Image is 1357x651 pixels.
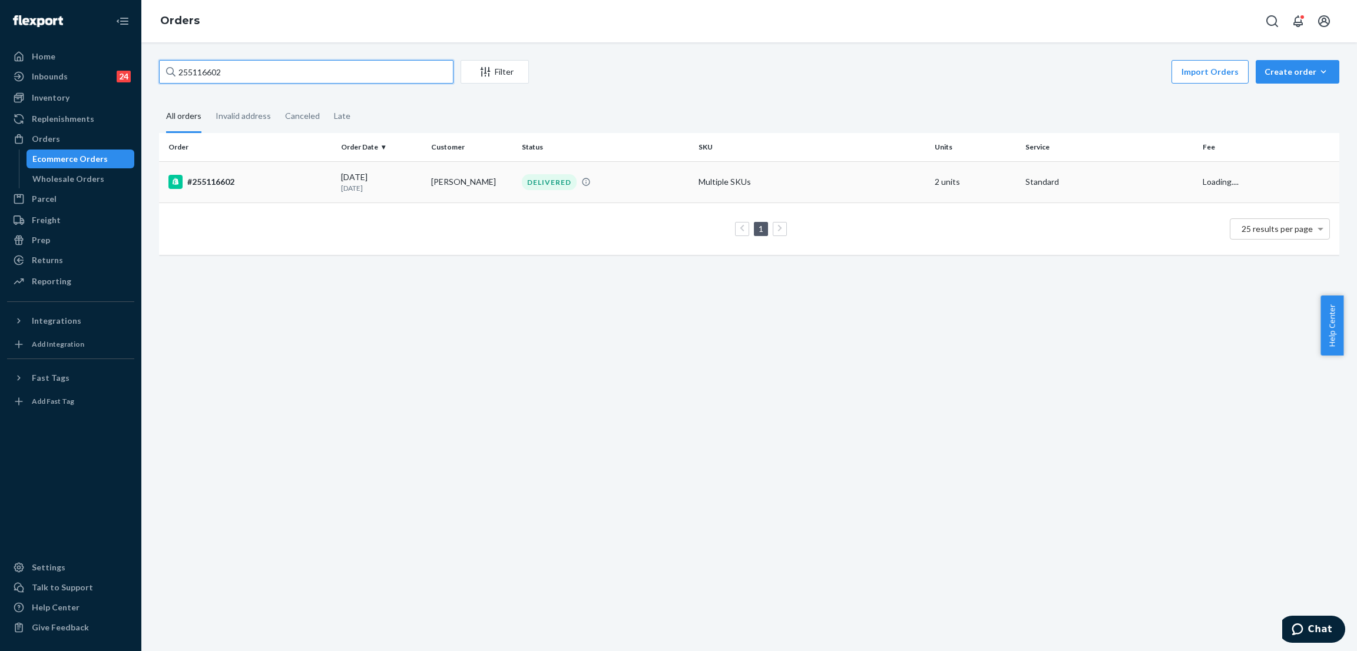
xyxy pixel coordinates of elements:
[32,622,89,633] div: Give Feedback
[32,214,61,226] div: Freight
[1260,9,1284,33] button: Open Search Box
[32,133,60,145] div: Orders
[341,183,422,193] p: [DATE]
[27,150,135,168] a: Ecommerce Orders
[1256,60,1339,84] button: Create order
[1198,161,1339,202] td: Loading....
[13,15,63,27] img: Flexport logo
[930,133,1021,161] th: Units
[7,67,134,86] a: Inbounds24
[1286,9,1310,33] button: Open notifications
[166,101,201,133] div: All orders
[1320,295,1343,356] button: Help Center
[7,578,134,597] button: Talk to Support
[1198,133,1339,161] th: Fee
[7,311,134,330] button: Integrations
[32,92,69,104] div: Inventory
[522,174,577,190] div: DELIVERED
[1282,616,1345,645] iframe: Opens a widget where you can chat to one of our agents
[756,224,766,234] a: Page 1 is your current page
[461,60,529,84] button: Filter
[7,598,134,617] a: Help Center
[694,161,930,202] td: Multiple SKUs
[930,161,1021,202] td: 2 units
[32,582,93,593] div: Talk to Support
[1265,66,1330,78] div: Create order
[32,315,81,327] div: Integrations
[32,562,65,573] div: Settings
[7,190,134,208] a: Parcel
[7,335,134,354] a: Add Integration
[159,133,336,161] th: Order
[1312,9,1336,33] button: Open account menu
[32,193,57,205] div: Parcel
[1171,60,1249,84] button: Import Orders
[32,153,108,165] div: Ecommerce Orders
[7,211,134,230] a: Freight
[285,101,320,131] div: Canceled
[334,101,350,131] div: Late
[7,558,134,577] a: Settings
[32,396,74,406] div: Add Fast Tag
[27,170,135,188] a: Wholesale Orders
[7,272,134,291] a: Reporting
[7,251,134,270] a: Returns
[32,339,84,349] div: Add Integration
[1242,224,1313,234] span: 25 results per page
[7,47,134,66] a: Home
[7,88,134,107] a: Inventory
[32,372,69,384] div: Fast Tags
[7,231,134,250] a: Prep
[7,129,134,148] a: Orders
[216,101,271,131] div: Invalid address
[168,175,332,189] div: #255116602
[32,275,71,287] div: Reporting
[461,66,528,78] div: Filter
[336,133,427,161] th: Order Date
[32,113,94,125] div: Replenishments
[32,51,55,62] div: Home
[7,618,134,637] button: Give Feedback
[694,133,930,161] th: SKU
[160,14,200,27] a: Orders
[117,71,131,82] div: 24
[32,234,50,246] div: Prep
[7,109,134,128] a: Replenishments
[341,171,422,193] div: [DATE]
[431,142,512,152] div: Customer
[159,60,454,84] input: Search orders
[111,9,134,33] button: Close Navigation
[32,254,63,266] div: Returns
[1021,133,1198,161] th: Service
[7,368,134,387] button: Fast Tags
[1025,176,1193,188] p: Standard
[32,71,68,82] div: Inbounds
[151,4,209,38] ol: breadcrumbs
[517,133,694,161] th: Status
[32,173,104,185] div: Wholesale Orders
[32,602,80,613] div: Help Center
[7,392,134,411] a: Add Fast Tag
[426,161,517,202] td: [PERSON_NAME]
